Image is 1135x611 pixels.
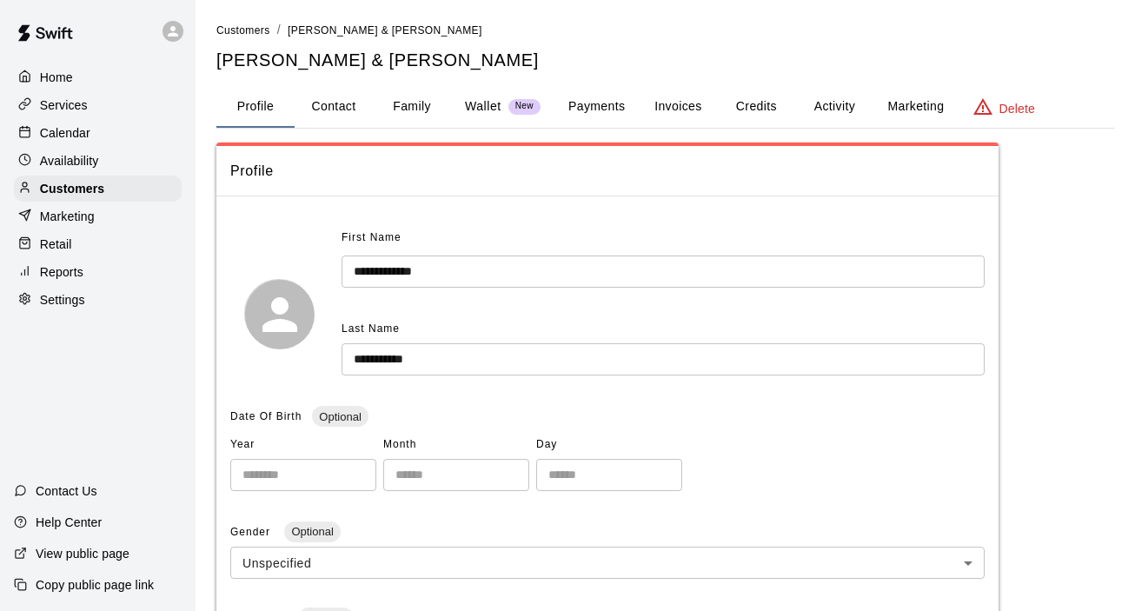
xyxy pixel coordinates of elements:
a: Customers [216,23,270,37]
span: Profile [230,160,985,183]
a: Reports [14,259,182,285]
button: Invoices [639,86,717,128]
p: Delete [999,100,1035,117]
p: View public page [36,545,129,562]
p: Contact Us [36,482,97,500]
a: Calendar [14,120,182,146]
a: Availability [14,148,182,174]
p: Calendar [40,124,90,142]
a: Settings [14,287,182,313]
p: Marketing [40,208,95,225]
p: Wallet [465,97,501,116]
span: Month [383,431,529,459]
h5: [PERSON_NAME] & [PERSON_NAME] [216,49,1114,72]
p: Copy public page link [36,576,154,594]
div: Unspecified [230,547,985,579]
button: Family [373,86,451,128]
p: Home [40,69,73,86]
a: Retail [14,231,182,257]
span: Year [230,431,376,459]
p: Help Center [36,514,102,531]
span: Optional [312,410,368,423]
span: Gender [230,526,274,538]
p: Settings [40,291,85,309]
div: basic tabs example [216,86,1114,128]
button: Credits [717,86,795,128]
button: Marketing [873,86,958,128]
p: Services [40,96,88,114]
button: Profile [216,86,295,128]
button: Payments [554,86,639,128]
a: Customers [14,176,182,202]
a: Home [14,64,182,90]
span: [PERSON_NAME] & [PERSON_NAME] [288,24,482,37]
p: Customers [40,180,104,197]
span: Last Name [342,322,400,335]
span: New [508,101,541,112]
p: Retail [40,236,72,253]
span: Customers [216,24,270,37]
p: Availability [40,152,99,169]
a: Services [14,92,182,118]
nav: breadcrumb [216,21,1114,40]
a: Marketing [14,203,182,229]
span: Date Of Birth [230,410,302,422]
span: Optional [284,525,340,538]
p: Reports [40,263,83,281]
button: Contact [295,86,373,128]
li: / [277,21,281,39]
span: Day [536,431,682,459]
span: First Name [342,224,402,252]
button: Activity [795,86,873,128]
